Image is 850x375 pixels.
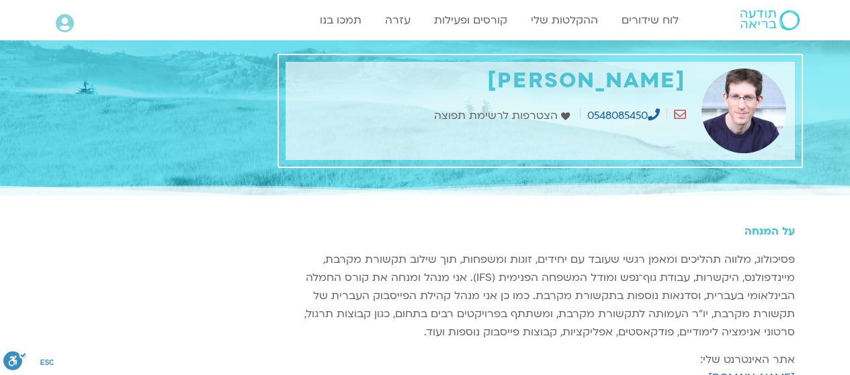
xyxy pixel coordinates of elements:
a: לוח שידורים [615,7,685,33]
a: הצטרפות לרשימת תפוצה [434,107,573,125]
a: תמכו בנו [313,7,368,33]
img: תודעה בריאה [740,10,800,30]
h5: על המנחה [286,225,795,237]
p: פסיכולוג, מלווה תהליכים ומאמן רגשי שעובד עם יחידים, זוגות ומשפחות, תוך שילוב תקשורת מקרבת, מיינדפ... [286,251,795,341]
a: עזרה [378,7,417,33]
a: 0548085450 [587,108,660,123]
h1: [PERSON_NAME] [292,69,686,93]
a: קורסים ופעילות [427,7,514,33]
span: הצטרפות לרשימת תפוצה [434,107,561,125]
a: ההקלטות שלי [524,7,605,33]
